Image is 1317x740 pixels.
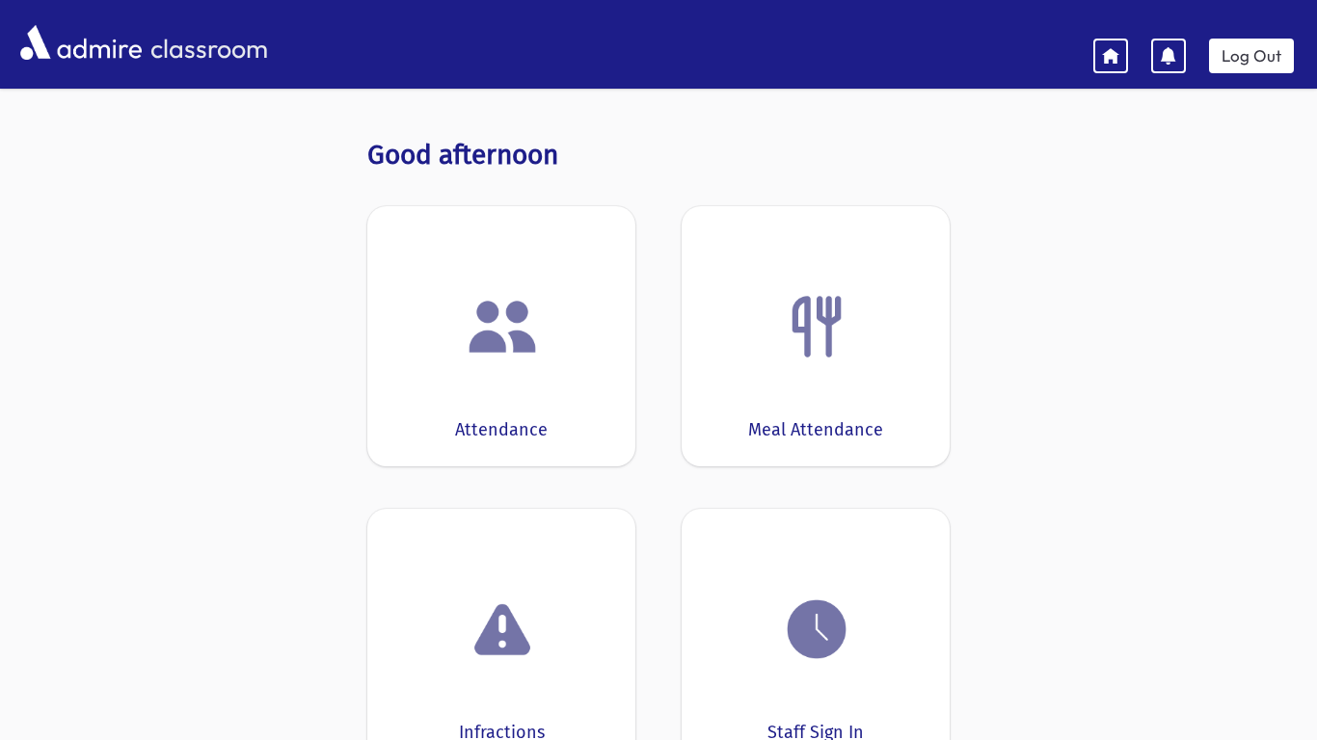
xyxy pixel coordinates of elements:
[367,139,950,172] h3: Good afternoon
[1209,39,1294,73] a: Log Out
[15,20,147,65] img: AdmirePro
[466,290,539,363] img: users.png
[466,596,539,670] img: exclamation.png
[147,17,268,68] span: classroom
[780,290,853,363] img: Fork.png
[748,417,883,443] div: Meal Attendance
[455,417,548,443] div: Attendance
[780,593,853,666] img: clock.png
